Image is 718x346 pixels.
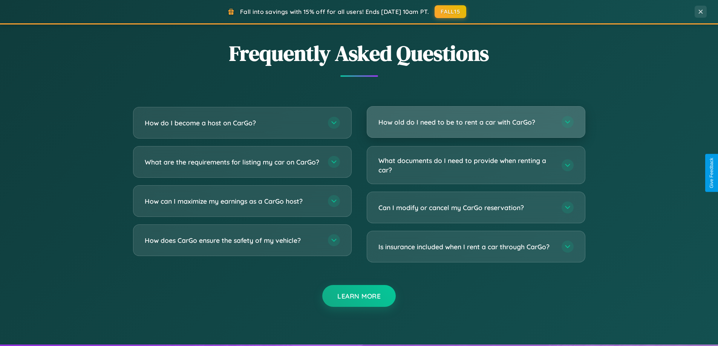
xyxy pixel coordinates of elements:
h3: Is insurance included when I rent a car through CarGo? [378,242,554,251]
h3: Can I modify or cancel my CarGo reservation? [378,203,554,212]
h2: Frequently Asked Questions [133,39,585,68]
h3: How does CarGo ensure the safety of my vehicle? [145,236,320,245]
span: Fall into savings with 15% off for all users! Ends [DATE] 10am PT. [240,8,429,15]
button: Learn More [322,285,396,307]
h3: What documents do I need to provide when renting a car? [378,156,554,174]
h3: What are the requirements for listing my car on CarGo? [145,157,320,167]
h3: How old do I need to be to rent a car with CarGo? [378,117,554,127]
button: FALL15 [435,5,466,18]
h3: How do I become a host on CarGo? [145,118,320,128]
h3: How can I maximize my earnings as a CarGo host? [145,197,320,206]
div: Give Feedback [709,158,714,188]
